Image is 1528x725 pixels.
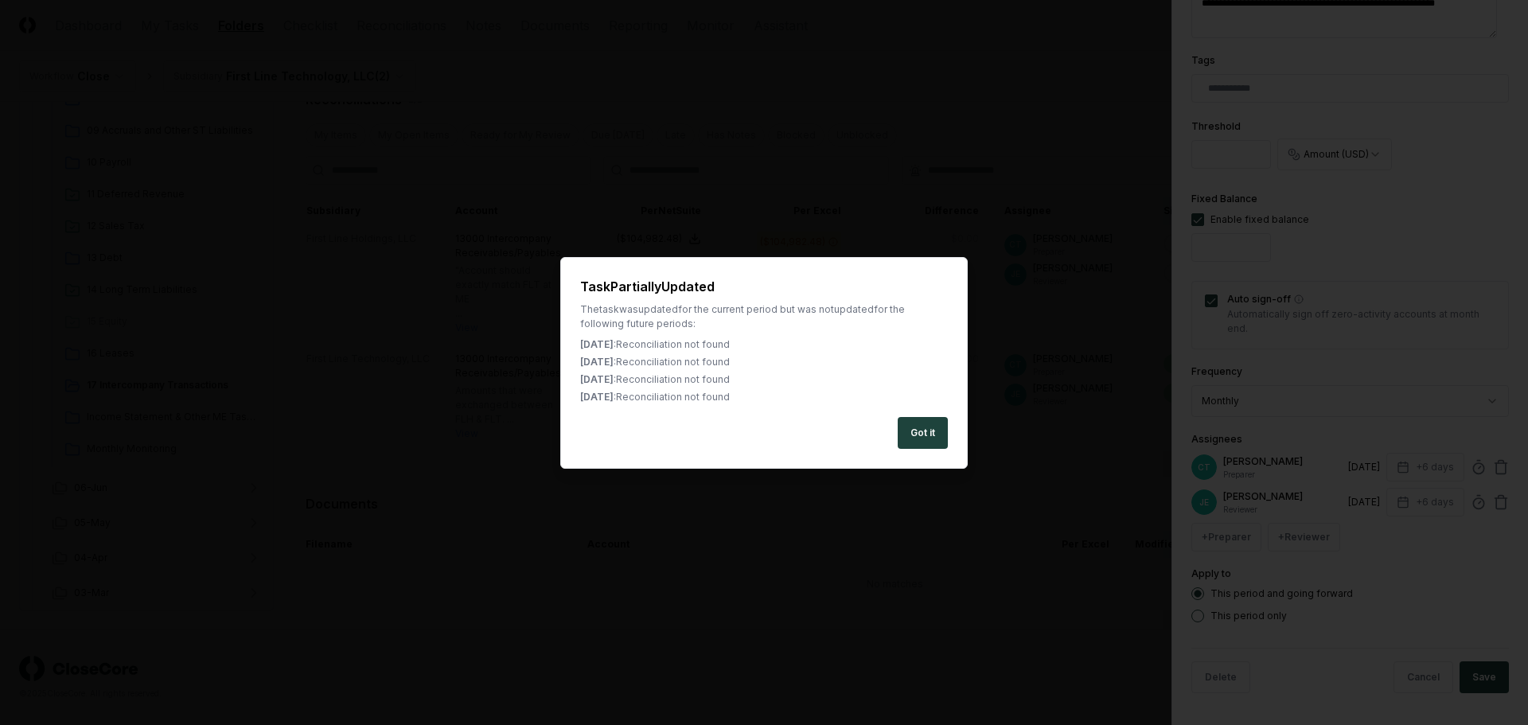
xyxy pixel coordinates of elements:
button: Got it [898,417,948,449]
span: [DATE] [580,356,614,368]
span: : Reconciliation not found [614,356,730,368]
span: [DATE] [580,373,614,385]
span: [DATE] [580,338,614,350]
div: The task was updated for the current period but was not updated for the following future periods: [580,302,948,331]
span: : Reconciliation not found [614,338,730,350]
span: : Reconciliation not found [614,391,730,403]
h2: Task Partially Updated [580,277,948,296]
span: [DATE] [580,391,614,403]
span: : Reconciliation not found [614,373,730,385]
